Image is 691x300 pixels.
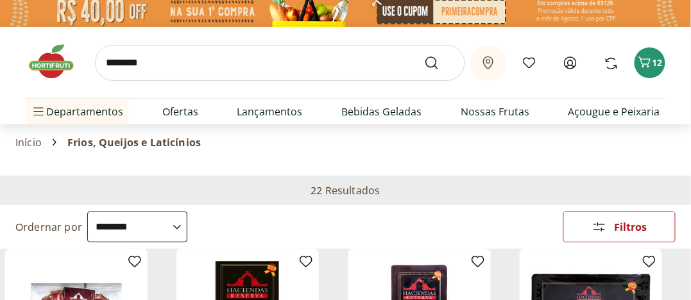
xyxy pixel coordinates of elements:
[341,104,422,119] a: Bebidas Geladas
[31,96,46,127] button: Menu
[653,56,663,69] span: 12
[563,212,676,242] button: Filtros
[26,42,90,81] img: Hortifruti
[592,219,607,235] svg: Abrir Filtros
[461,104,529,119] a: Nossas Frutas
[237,104,303,119] a: Lançamentos
[15,137,42,148] a: Início
[15,220,82,234] label: Ordernar por
[162,104,198,119] a: Ofertas
[424,55,455,71] button: Submit Search
[568,104,660,119] a: Açougue e Peixaria
[635,47,665,78] button: Carrinho
[311,183,380,197] h2: 22 Resultados
[615,222,647,232] span: Filtros
[67,137,201,148] span: Frios, Queijos e Laticínios
[95,45,465,81] input: search
[31,96,123,127] span: Departamentos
